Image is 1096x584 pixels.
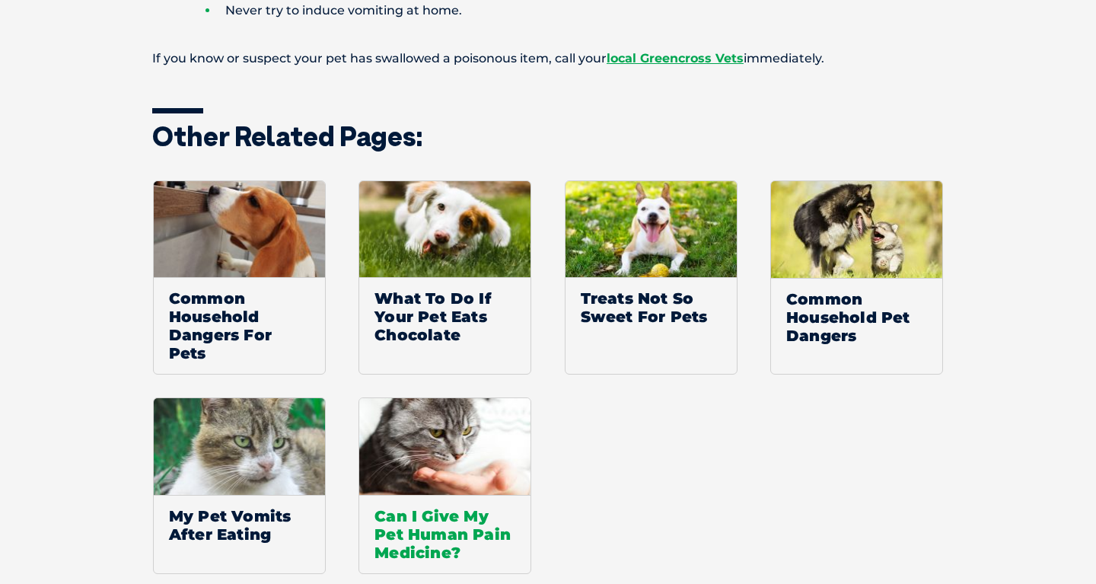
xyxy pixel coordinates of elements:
[153,180,326,375] a: Common Household Dangers For Pets
[152,123,944,150] h3: Other related pages:
[152,45,944,72] div: If you know or suspect your pet has swallowed a poisonous item, call your immediately.
[566,277,737,337] span: Treats Not So Sweet For Pets
[358,180,531,375] a: What To Do If Your Pet Eats Chocolate
[153,397,326,574] a: My Pet Vomits After Eating
[771,278,942,356] span: Common Household Pet Dangers
[359,495,530,573] span: Can I Give My Pet Human Pain Medicine?
[607,51,744,65] a: local Greencross Vets
[154,277,325,374] span: Common Household Dangers For Pets
[359,277,530,356] span: What To Do If Your Pet Eats Chocolate
[771,181,943,278] img: Default Thumbnail
[154,495,325,555] span: My Pet Vomits After Eating
[770,180,943,375] a: Default ThumbnailCommon Household Pet Dangers
[358,397,531,574] a: Can I Give My Pet Human Pain Medicine?
[565,180,738,375] a: Treats Not So Sweet For Pets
